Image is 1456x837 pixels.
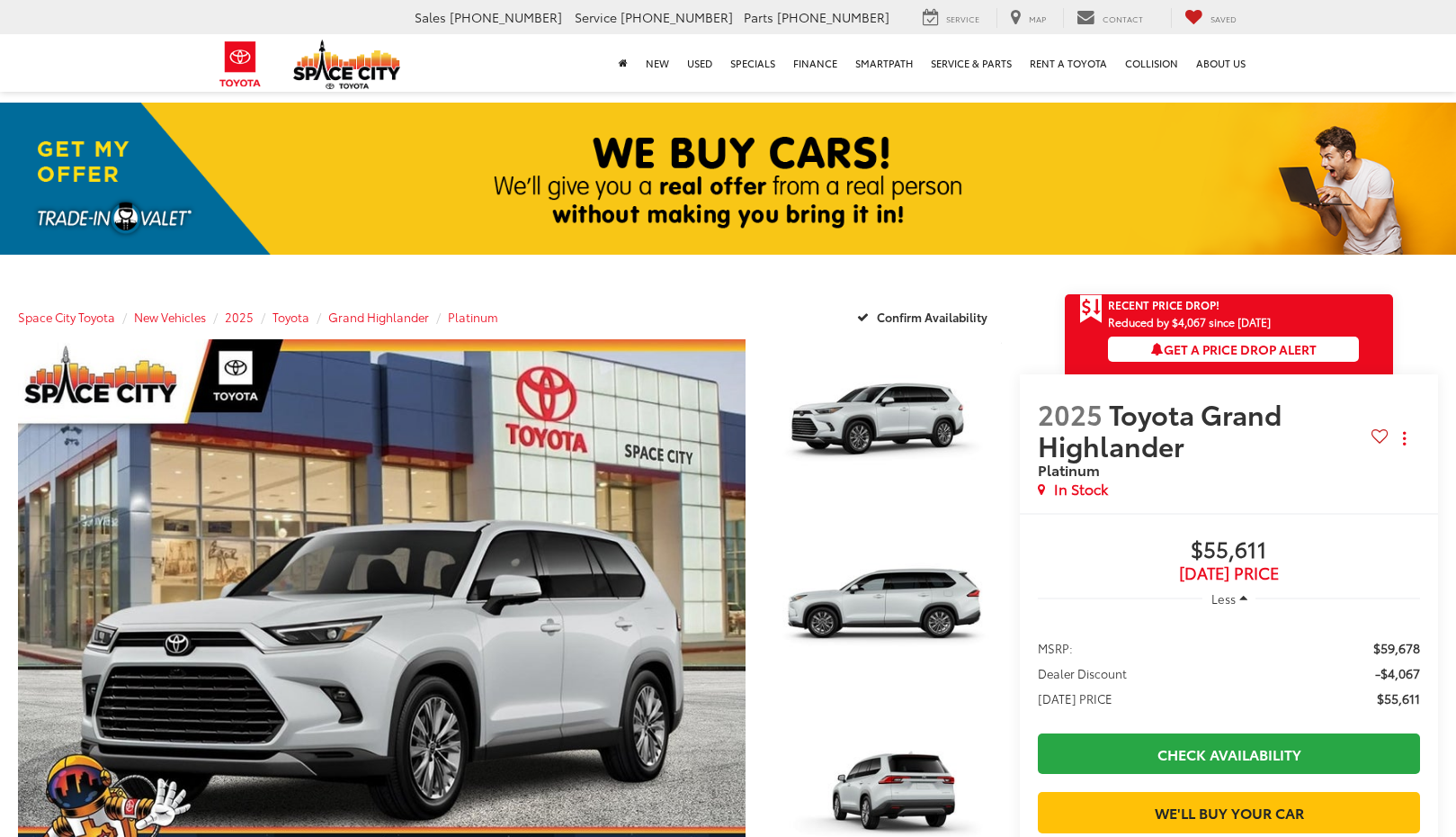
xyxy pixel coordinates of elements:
[1151,340,1317,358] span: Get a Price Drop Alert
[1021,34,1116,92] a: Rent a Toyota
[846,34,922,92] a: SmartPath
[1210,13,1237,24] span: Saved
[877,309,987,325] span: Confirm Availability
[225,309,254,325] a: 2025
[621,8,733,26] span: [PHONE_NUMBER]
[1202,582,1256,615] button: Less
[207,35,274,94] img: Toyota
[1187,34,1255,92] a: About Us
[610,34,637,92] a: Home
[744,8,773,26] span: Parts
[1063,8,1157,28] a: Contact
[1103,13,1143,24] span: Contact
[1038,792,1420,832] a: We'll Buy Your Car
[765,339,1002,517] a: Expand Photo 1
[1171,8,1250,28] a: My Saved Vehicles
[946,13,979,24] span: Service
[763,525,1004,706] img: 2025 Toyota Grand Highlander Platinum
[1038,394,1282,464] span: Toyota Grand Highlander
[1108,297,1219,312] span: Recent Price Drop!
[1038,564,1420,582] span: [DATE] Price
[763,337,1004,518] img: 2025 Toyota Grand Highlander Platinum
[1389,423,1420,454] button: Actions
[293,40,401,89] img: Space City Toyota
[1375,664,1420,682] span: -$4,067
[134,309,206,325] a: New Vehicles
[784,34,846,92] a: Finance
[1038,537,1420,564] span: $55,611
[1377,689,1420,707] span: $55,611
[1403,431,1406,445] span: dropdown dots
[1079,294,1103,325] span: Get Price Drop Alert
[272,309,309,325] a: Toyota
[1038,394,1103,433] span: 2025
[1211,590,1236,607] span: Less
[847,301,1003,332] button: Confirm Availability
[637,34,678,92] a: New
[678,34,721,92] a: Used
[1038,733,1420,774] a: Check Availability
[328,309,429,325] a: Grand Highlander
[1038,639,1073,657] span: MSRP:
[1373,639,1420,657] span: $59,678
[721,34,784,92] a: Specials
[575,8,617,26] span: Service
[450,8,562,26] span: [PHONE_NUMBER]
[777,8,889,26] span: [PHONE_NUMBER]
[448,309,498,325] a: Platinum
[1038,689,1112,707] span: [DATE] PRICE
[996,8,1059,28] a: Map
[1054,479,1108,499] span: In Stock
[1116,34,1187,92] a: Collision
[1065,294,1393,316] a: Get Price Drop Alert Recent Price Drop!
[415,8,446,26] span: Sales
[1029,13,1046,24] span: Map
[922,34,1021,92] a: Service & Parts
[765,526,1002,704] a: Expand Photo 2
[1038,459,1100,480] span: Platinum
[1108,316,1359,328] span: Reduced by $4,067 since [DATE]
[18,309,115,325] a: Space City Toyota
[1038,664,1127,682] span: Dealer Discount
[909,8,993,28] a: Service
